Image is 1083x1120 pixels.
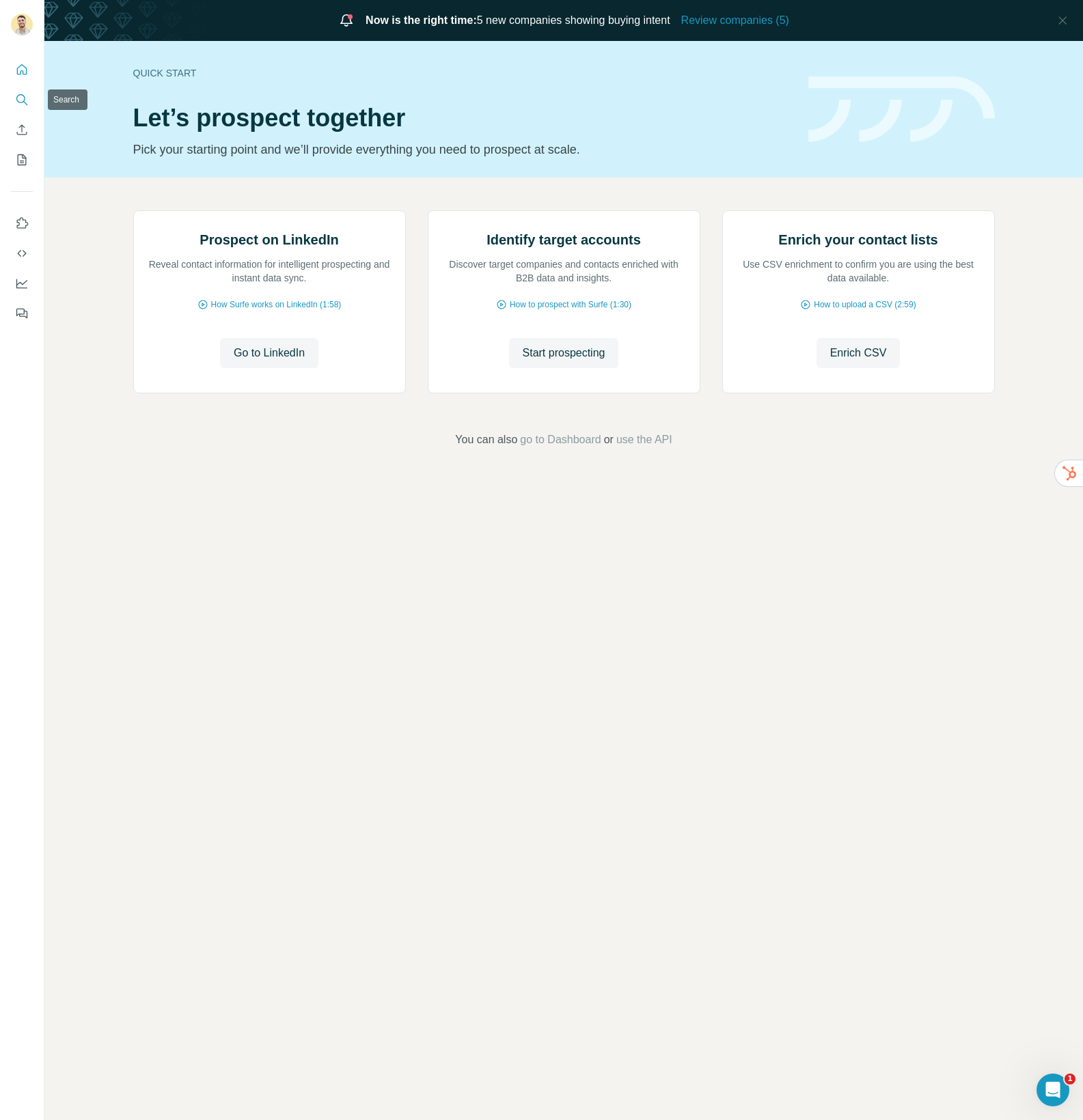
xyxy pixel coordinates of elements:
[200,230,338,249] h2: Prospect on LinkedIn
[737,257,981,285] p: Use CSV enrichment to confirm you are using the best data available.
[1037,1074,1069,1106] iframe: Intercom live chat
[808,76,995,143] img: banner
[510,298,631,311] span: How to prospect with Surfe (1:30)
[148,257,392,285] p: Reveal contact information for intelligent prospecting and instant data sync.
[1065,1074,1075,1084] span: 1
[11,14,33,36] img: Avatar
[11,301,33,326] button: Feedback
[616,432,672,448] button: use the API
[442,257,686,285] p: Discover target companies and contacts enriched with B2B data and insights.
[211,298,342,311] span: How Surfe works on LinkedIn (1:58)
[220,338,318,368] button: Go to LinkedIn
[509,338,619,368] button: Start prospecting
[11,148,33,172] button: My lists
[133,104,792,132] h1: Let’s prospect together
[486,230,641,249] h2: Identify target accounts
[520,432,601,448] button: go to Dashboard
[11,117,33,142] button: Enrich CSV
[11,271,33,296] button: Dashboard
[604,432,614,448] span: or
[778,230,937,249] h2: Enrich your contact lists
[817,338,901,368] button: Enrich CSV
[814,298,916,311] span: How to upload a CSV (2:59)
[234,345,305,361] span: Go to LinkedIn
[366,12,670,29] span: 5 new companies showing buying intent
[523,345,605,361] span: Start prospecting
[681,12,789,29] button: Review companies (5)
[11,87,33,112] button: Search
[830,345,887,361] span: Enrich CSV
[11,211,33,236] button: Use Surfe on LinkedIn
[11,241,33,266] button: Use Surfe API
[133,66,792,80] div: Quick start
[133,140,792,159] p: Pick your starting point and we’ll provide everything you need to prospect at scale.
[11,57,33,82] button: Quick start
[366,14,477,26] span: Now is the right time:
[455,432,517,448] span: You can also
